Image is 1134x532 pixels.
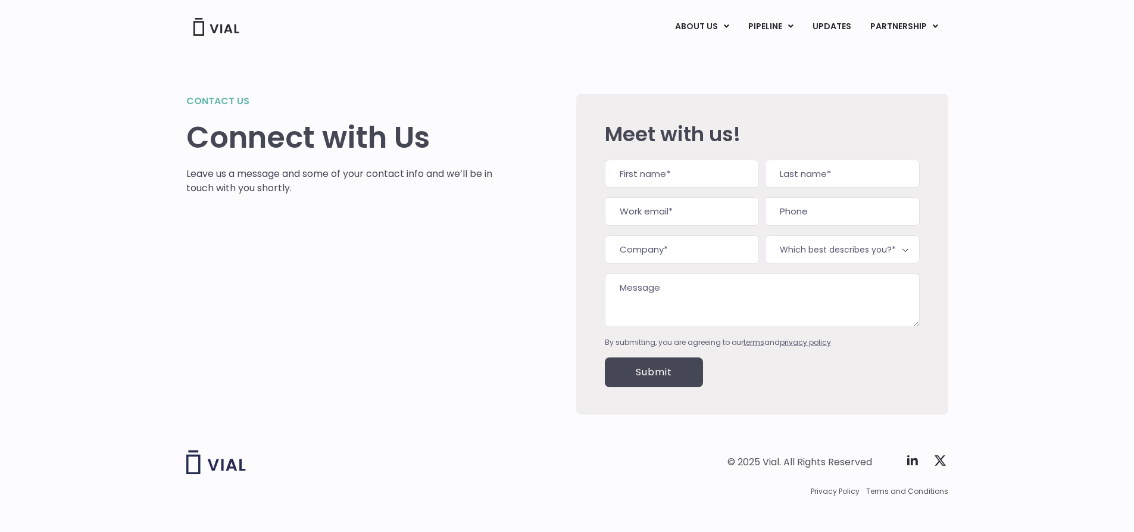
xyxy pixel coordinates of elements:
a: PARTNERSHIPMenu Toggle [861,17,948,37]
span: Which best describes you?* [765,235,919,263]
input: Phone [765,197,919,226]
a: terms [743,337,764,347]
input: Work email* [605,197,759,226]
img: Vial Logo [192,18,240,36]
a: Terms and Conditions [866,486,948,497]
p: Leave us a message and some of your contact info and we’ll be in touch with you shortly. [186,167,493,195]
input: First name* [605,160,759,188]
a: Privacy Policy [811,486,860,497]
a: privacy policy [780,337,831,347]
input: Last name* [765,160,919,188]
input: Company* [605,235,759,264]
input: Submit [605,357,703,387]
a: ABOUT USMenu Toggle [666,17,738,37]
a: PIPELINEMenu Toggle [739,17,802,37]
a: UPDATES [803,17,860,37]
img: Vial logo wih "Vial" spelled out [186,450,246,474]
h2: Meet with us! [605,123,920,145]
h2: Contact us [186,94,493,108]
div: © 2025 Vial. All Rights Reserved [727,456,872,469]
h1: Connect with Us [186,120,493,155]
div: By submitting, you are agreeing to our and [605,337,920,348]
